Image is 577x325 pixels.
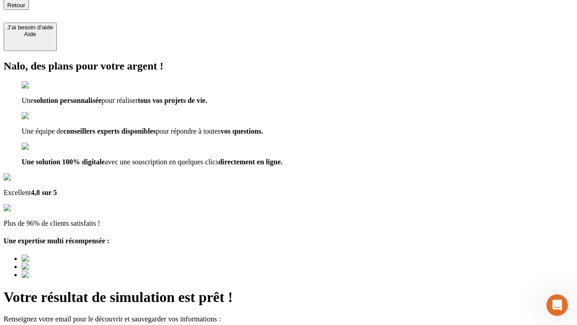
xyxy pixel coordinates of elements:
[31,189,57,196] strong: 4,8 sur 5
[218,158,282,166] strong: directement en ligne.
[22,255,105,263] img: Best savings advice award
[4,289,573,306] h1: Votre résultat de simulation est prêt !
[7,31,53,37] div: Aide
[138,97,207,104] strong: tous vos projets de vie.
[4,204,48,212] img: reviews stars
[546,294,568,316] iframe: Intercom live chat
[7,24,53,31] div: J’ai besoin d'aide
[22,112,60,120] img: checkmark
[4,315,573,323] p: Renseignez votre email pour le découvrir et sauvegarder vos informations :
[4,60,573,72] h2: Nalo, des plans pour votre argent !
[22,271,105,279] img: Best savings advice award
[22,263,105,271] img: Best savings advice award
[4,189,57,196] span: Excellent
[4,23,57,51] button: J’ai besoin d'aideAide
[63,127,156,135] strong: conseillers experts disponibles
[220,127,263,135] strong: vos questions.
[4,237,573,245] h4: Une expertise multi récompensée :
[22,158,283,166] span: avec une souscription en quelques clics
[22,127,263,135] span: Une équipe de pour répondre à toutes
[34,97,102,104] strong: solution personnalisée
[22,143,60,151] img: checkmark
[4,173,56,181] img: Google Review
[22,158,105,166] strong: Une solution 100% digitale
[4,219,573,227] p: Plus de 96% de clients satisfaits !
[7,2,25,9] span: Retour
[22,81,60,89] img: checkmark
[22,97,207,104] span: Une pour réaliser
